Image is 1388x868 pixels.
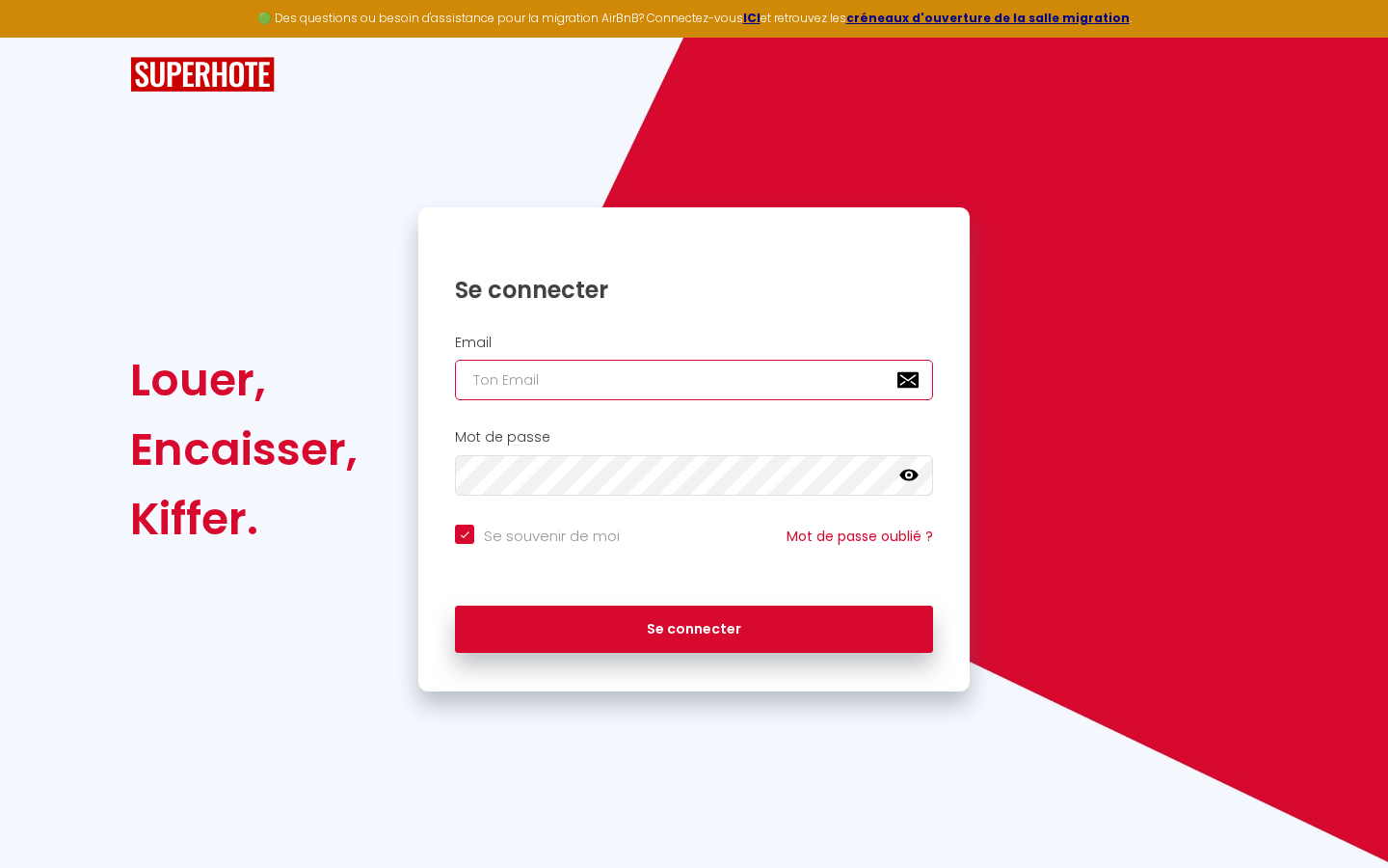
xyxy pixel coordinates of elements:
[455,360,933,400] input: Ton Email
[455,275,933,305] h1: Se connecter
[455,429,933,446] h2: Mot de passe
[130,415,358,484] div: Encaisser,
[130,484,358,554] div: Kiffer.
[846,10,1130,26] a: créneaux d'ouverture de la salle migration
[130,57,275,93] img: SuperHote logo
[455,606,933,654] button: Se connecter
[455,335,933,351] h2: Email
[743,10,761,26] a: ICI
[130,345,358,415] div: Louer,
[15,8,73,66] button: Ouvrir le widget de chat LiveChat
[787,527,933,546] a: Mot de passe oublié ?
